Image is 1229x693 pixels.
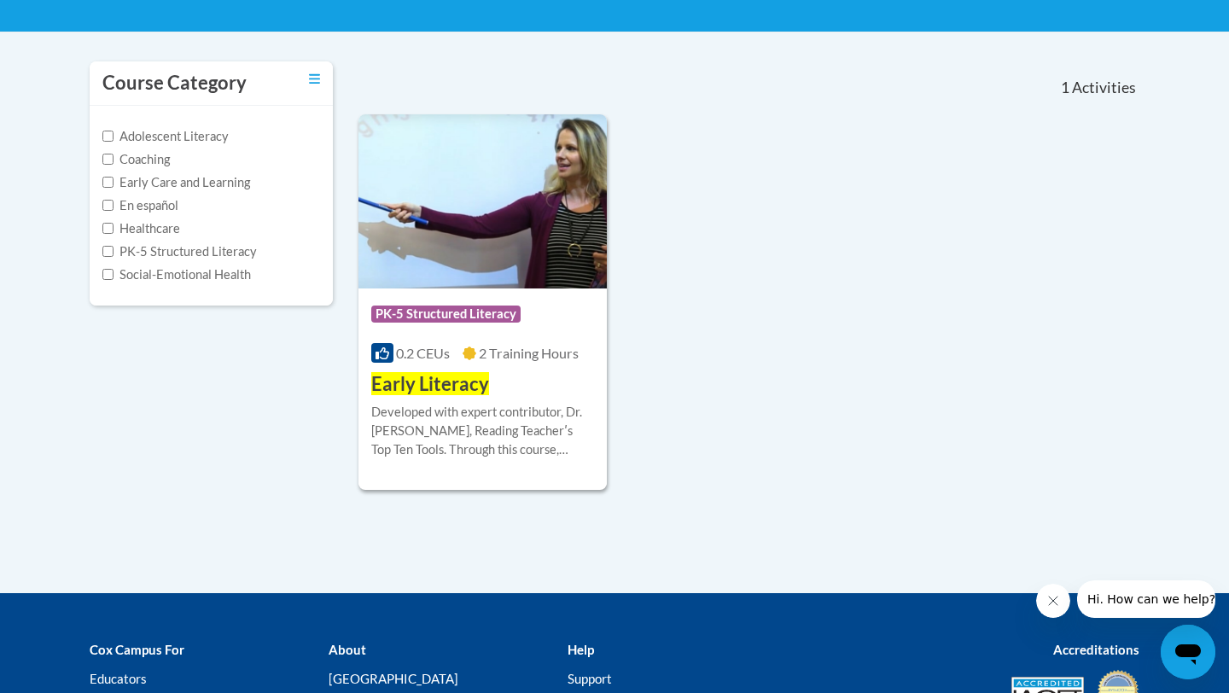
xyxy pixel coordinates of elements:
[568,642,594,657] b: Help
[479,345,579,361] span: 2 Training Hours
[1161,625,1215,679] iframe: Button to launch messaging window
[329,671,458,686] a: [GEOGRAPHIC_DATA]
[102,150,170,169] label: Coaching
[1077,580,1215,618] iframe: Message from company
[358,114,607,490] a: Course LogoPK-5 Structured Literacy0.2 CEUs2 Training Hours Early LiteracyDeveloped with expert c...
[102,223,114,234] input: Checkbox for Options
[1061,79,1069,97] span: 1
[396,345,450,361] span: 0.2 CEUs
[371,306,521,323] span: PK-5 Structured Literacy
[102,154,114,165] input: Checkbox for Options
[371,403,594,459] div: Developed with expert contributor, Dr. [PERSON_NAME], Reading Teacherʹs Top Ten Tools. Through th...
[329,642,366,657] b: About
[102,70,247,96] h3: Course Category
[102,131,114,142] input: Checkbox for Options
[102,177,114,188] input: Checkbox for Options
[102,219,180,238] label: Healthcare
[358,114,607,288] img: Course Logo
[102,265,251,284] label: Social-Emotional Health
[309,70,320,89] a: Toggle collapse
[102,196,178,215] label: En español
[102,173,250,192] label: Early Care and Learning
[90,642,184,657] b: Cox Campus For
[568,671,612,686] a: Support
[1036,584,1070,618] iframe: Close message
[1053,642,1139,657] b: Accreditations
[90,671,147,686] a: Educators
[371,372,489,395] span: Early Literacy
[102,269,114,280] input: Checkbox for Options
[102,200,114,211] input: Checkbox for Options
[102,127,229,146] label: Adolescent Literacy
[102,242,257,261] label: PK-5 Structured Literacy
[1072,79,1136,97] span: Activities
[102,246,114,257] input: Checkbox for Options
